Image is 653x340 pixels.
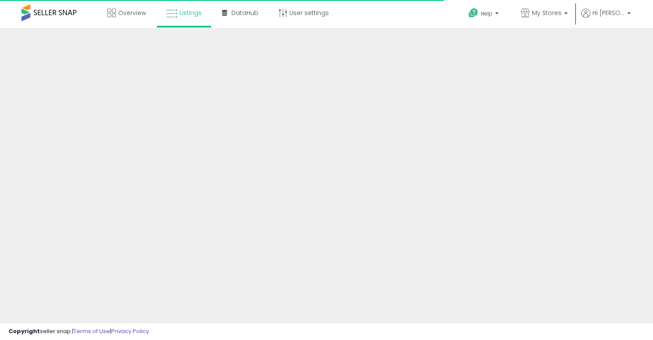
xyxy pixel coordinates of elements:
a: Help [462,1,507,28]
span: DataHub [231,9,258,17]
span: Overview [118,9,146,17]
strong: Copyright [9,327,40,335]
span: Listings [179,9,202,17]
a: Hi [PERSON_NAME] [581,9,631,28]
span: Hi [PERSON_NAME] [592,9,625,17]
a: Privacy Policy [111,327,149,335]
i: Get Help [468,8,479,18]
span: Help [481,10,492,17]
div: seller snap | | [9,328,149,336]
span: My Stores [532,9,562,17]
a: Terms of Use [73,327,110,335]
